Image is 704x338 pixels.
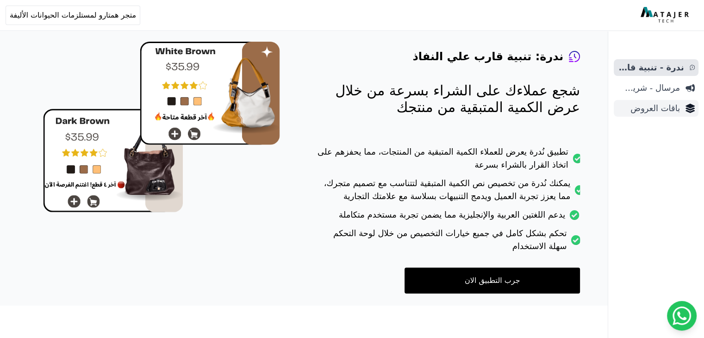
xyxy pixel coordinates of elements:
span: مرسال - شريط دعاية [617,81,680,94]
span: متجر همتارو لمستلزمات الحيوانات الأليفة [10,10,136,21]
img: MatajerTech Logo [641,7,691,24]
li: يدعم اللغتين العربية والإنجليزية مما يضمن تجربة مستخدم متكاملة [317,208,580,227]
li: تطبيق نُدرة يعرض للعملاء الكمية المتبقية من المنتجات، مما يحفزهم على اتخاذ القرار بالشراء بسرعة [317,145,580,177]
a: جرب التطبيق الان [405,268,580,294]
p: شجع عملاءك على الشراء بسرعة من خلال عرض الكمية المتبقية من منتجك [317,82,580,116]
img: hero [43,42,280,213]
button: متجر همتارو لمستلزمات الحيوانات الأليفة [6,6,140,25]
h4: ندرة: تنبية قارب علي النفاذ [412,49,563,64]
span: باقات العروض [617,102,680,115]
li: تحكم بشكل كامل في جميع خيارات التخصيص من خلال لوحة التحكم سهلة الاستخدام [317,227,580,258]
li: يمكنك نُدرة من تخصيص نص الكمية المتبقية لتتناسب مع تصميم متجرك، مما يعزز تجربة العميل ويدمج التنب... [317,177,580,208]
span: ندرة - تنبية قارب علي النفاذ [617,61,684,74]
